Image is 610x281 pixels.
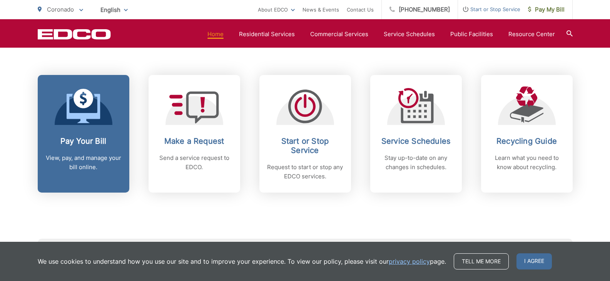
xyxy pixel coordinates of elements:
[508,30,555,39] a: Resource Center
[156,136,232,146] h2: Make a Request
[149,75,240,193] a: Make a Request Send a service request to EDCO.
[239,30,295,39] a: Residential Services
[489,136,565,146] h2: Recycling Guide
[389,257,430,266] a: privacy policy
[267,136,343,155] h2: Start or Stop Service
[378,136,454,146] h2: Service Schedules
[258,5,295,14] a: About EDCO
[454,253,509,269] a: Tell me more
[47,6,74,13] span: Coronado
[45,136,122,146] h2: Pay Your Bill
[38,257,446,266] p: We use cookies to understand how you use our site and to improve your experience. To view our pol...
[302,5,339,14] a: News & Events
[347,5,374,14] a: Contact Us
[207,30,224,39] a: Home
[267,163,343,181] p: Request to start or stop any EDCO services.
[489,153,565,172] p: Learn what you need to know about recycling.
[528,5,565,14] span: Pay My Bill
[384,30,435,39] a: Service Schedules
[156,153,232,172] p: Send a service request to EDCO.
[38,29,111,40] a: EDCD logo. Return to the homepage.
[38,75,129,193] a: Pay Your Bill View, pay, and manage your bill online.
[516,253,552,269] span: I agree
[95,3,134,17] span: English
[310,30,368,39] a: Commercial Services
[378,153,454,172] p: Stay up-to-date on any changes in schedules.
[481,75,573,193] a: Recycling Guide Learn what you need to know about recycling.
[450,30,493,39] a: Public Facilities
[45,153,122,172] p: View, pay, and manage your bill online.
[370,75,462,193] a: Service Schedules Stay up-to-date on any changes in schedules.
